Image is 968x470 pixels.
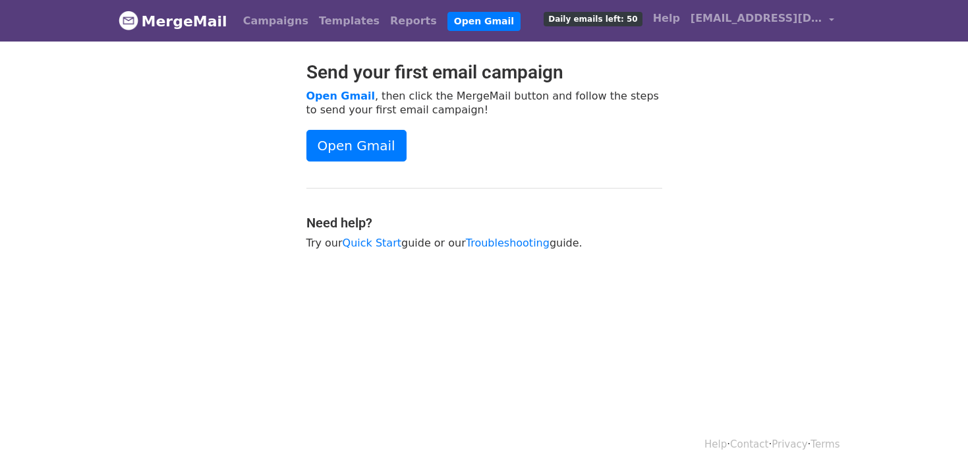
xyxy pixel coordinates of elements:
[314,8,385,34] a: Templates
[648,5,685,32] a: Help
[306,89,662,117] p: , then click the MergeMail button and follow the steps to send your first email campaign!
[544,12,642,26] span: Daily emails left: 50
[343,237,401,249] a: Quick Start
[385,8,442,34] a: Reports
[306,61,662,84] h2: Send your first email campaign
[119,7,227,35] a: MergeMail
[306,90,375,102] a: Open Gmail
[306,130,407,162] a: Open Gmail
[772,438,807,450] a: Privacy
[466,237,550,249] a: Troubleshooting
[306,236,662,250] p: Try our guide or our guide.
[306,215,662,231] h4: Need help?
[811,438,840,450] a: Terms
[704,438,727,450] a: Help
[730,438,768,450] a: Contact
[685,5,840,36] a: [EMAIL_ADDRESS][DOMAIN_NAME]
[447,12,521,31] a: Open Gmail
[691,11,822,26] span: [EMAIL_ADDRESS][DOMAIN_NAME]
[119,11,138,30] img: MergeMail logo
[238,8,314,34] a: Campaigns
[538,5,647,32] a: Daily emails left: 50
